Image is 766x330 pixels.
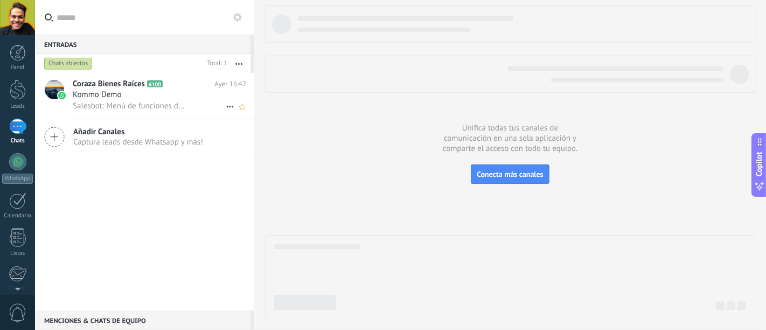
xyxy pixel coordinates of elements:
img: icon [58,92,66,99]
span: Coraza Bienes Raíces [73,79,145,90]
div: Total: 1 [203,58,227,69]
div: Chats abiertos [44,57,92,70]
span: Captura leads desde Whatsapp y más! [73,137,203,147]
span: Copilot [754,152,765,177]
span: Conecta más canales [477,169,543,179]
div: Chats [2,137,33,145]
span: Kommo Demo [73,90,122,100]
button: Más [227,54,250,73]
div: Listas [2,250,33,257]
span: Añadir Canales [73,127,203,137]
span: Ayer 16:42 [214,79,246,90]
div: Leads [2,103,33,110]
span: Salesbot: Menú de funciones de WhatsApp ¡Desbloquea la mensajería mejorada en WhatsApp! Haz clic ... [73,101,187,111]
div: Panel [2,64,33,71]
div: Menciones & Chats de equipo [35,311,250,330]
div: Calendario [2,212,33,219]
div: WhatsApp [2,174,33,184]
a: avatariconCoraza Bienes RaícesA100Ayer 16:42Kommo DemoSalesbot: Menú de funciones de WhatsApp ¡De... [35,73,254,119]
span: A100 [147,80,163,87]
button: Conecta más canales [471,164,549,184]
div: Entradas [35,35,250,54]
